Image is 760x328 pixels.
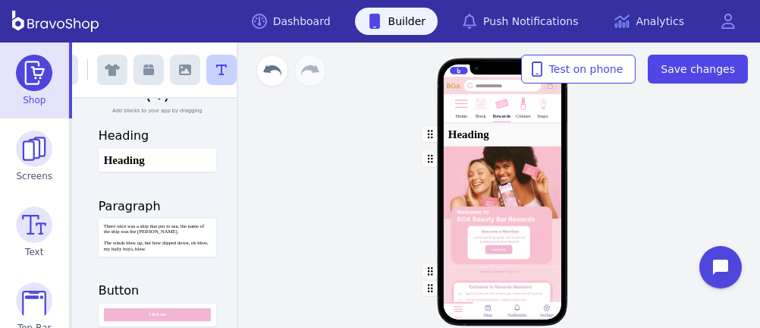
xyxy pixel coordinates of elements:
[507,313,526,318] div: Notifations
[521,55,636,84] button: Test on phone
[443,123,561,147] button: Heading
[99,197,217,215] h3: Paragraph
[539,313,553,318] div: Settings
[534,61,623,77] span: Test on phone
[476,114,485,119] div: Book
[23,94,46,106] span: Shop
[99,282,217,300] h3: Button
[99,303,216,326] button: Click me
[454,315,462,319] div: Home
[493,114,511,119] div: Rewards
[25,246,43,258] span: Text
[602,8,696,35] a: Analytics
[99,148,216,172] button: Heading
[12,11,99,32] img: BravoShop
[648,55,748,84] button: Save changes
[661,61,735,77] span: Save changes
[17,170,53,182] span: Screens
[483,313,492,318] div: Shop
[99,107,217,115] div: Add blocks to your app by dragging
[456,114,467,119] div: Home
[516,114,531,119] div: Colours
[99,127,217,145] h3: Heading
[450,8,590,35] a: Push Notifications
[355,8,438,35] a: Builder
[99,218,216,257] button: There once was a ship that put to sea, the name of the ship was the [PERSON_NAME]. The winds blew...
[538,114,548,119] div: Inspo
[240,8,343,35] a: Dashboard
